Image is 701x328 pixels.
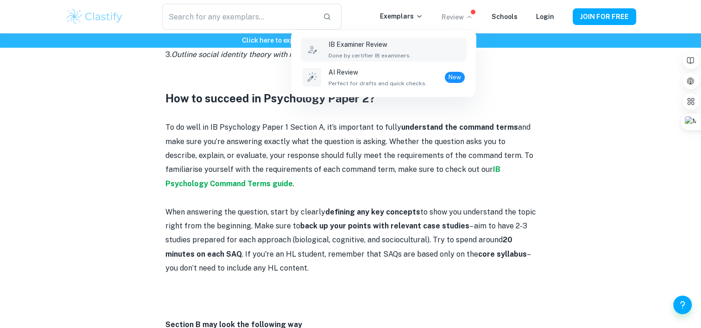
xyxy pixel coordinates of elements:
[328,51,411,60] span: Done by certifier IB examiners.
[445,73,465,82] span: New
[328,67,427,77] p: AI Review
[328,79,427,88] span: Perfect for drafts and quick checks.
[301,38,467,62] a: IB Examiner ReviewDone by certifier IB examiners.
[301,65,467,89] a: AI ReviewPerfect for drafts and quick checks.New
[328,39,411,50] p: IB Examiner Review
